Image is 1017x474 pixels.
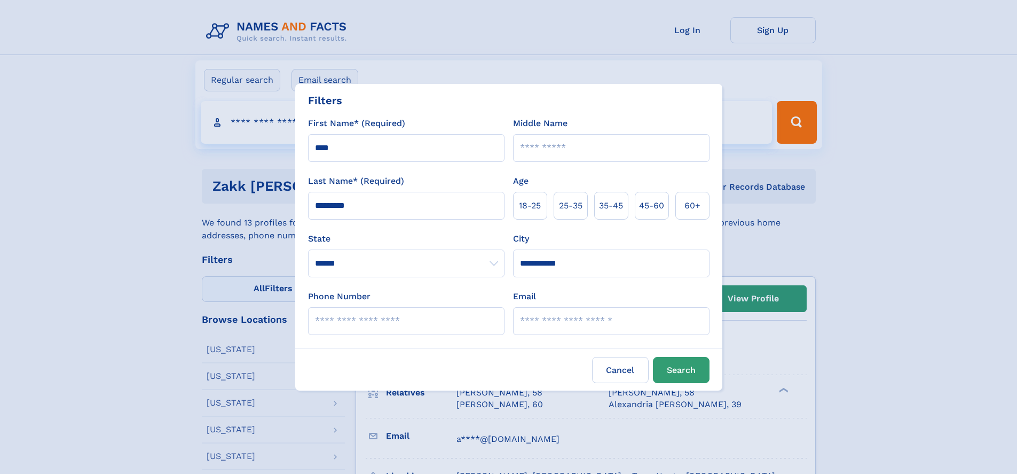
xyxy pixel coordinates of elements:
label: City [513,232,529,245]
label: First Name* (Required) [308,117,405,130]
div: Filters [308,92,342,108]
label: Phone Number [308,290,370,303]
label: Cancel [592,357,649,383]
button: Search [653,357,709,383]
span: 25‑35 [559,199,582,212]
span: 45‑60 [639,199,664,212]
label: Last Name* (Required) [308,175,404,188]
span: 60+ [684,199,700,212]
span: 18‑25 [519,199,541,212]
label: Age [513,175,529,188]
label: Email [513,290,536,303]
label: State [308,232,504,245]
label: Middle Name [513,117,567,130]
span: 35‑45 [599,199,623,212]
